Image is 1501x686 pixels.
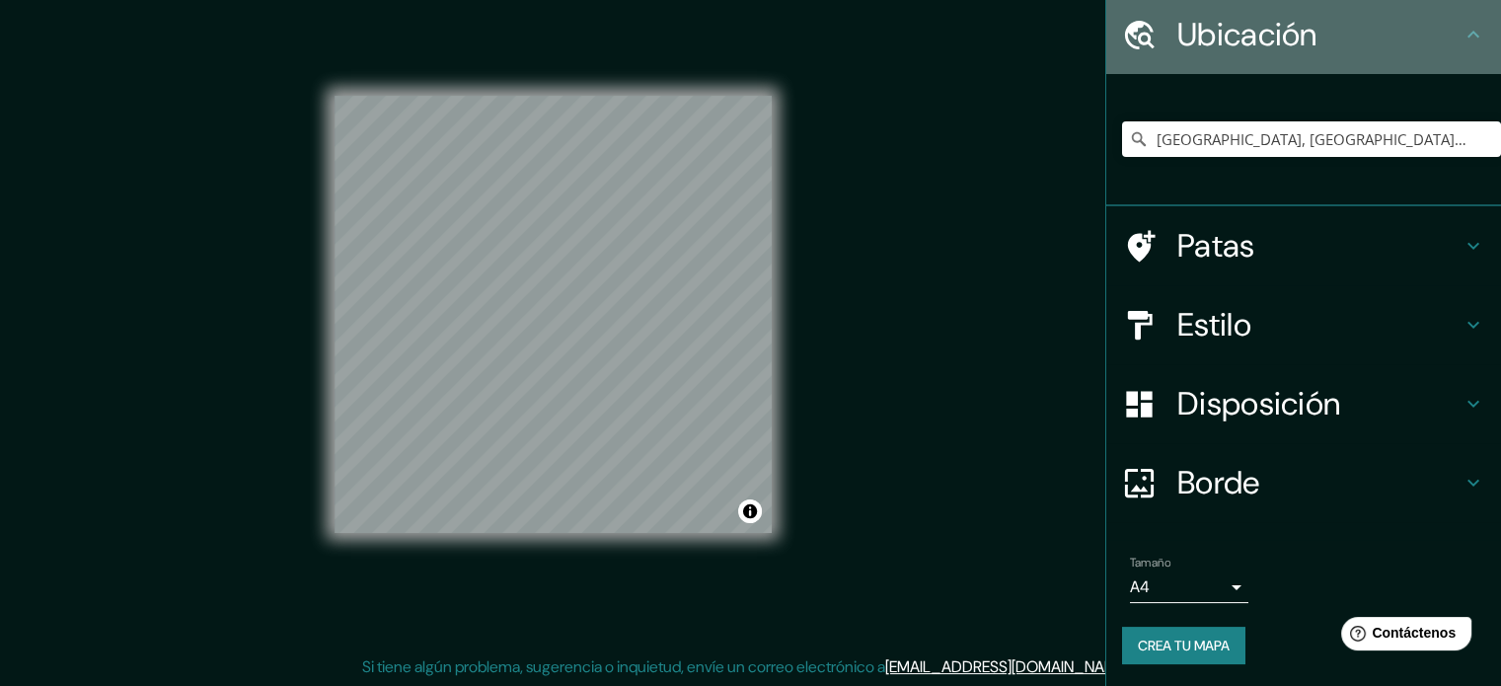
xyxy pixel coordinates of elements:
font: Tamaño [1130,555,1170,571]
div: A4 [1130,572,1248,603]
font: Estilo [1177,304,1251,345]
font: A4 [1130,576,1150,597]
div: Disposición [1106,364,1501,443]
input: Elige tu ciudad o zona [1122,121,1501,157]
font: Si tiene algún problema, sugerencia o inquietud, envíe un correo electrónico a [362,656,885,677]
a: [EMAIL_ADDRESS][DOMAIN_NAME] [885,656,1129,677]
canvas: Mapa [335,96,772,533]
button: Activar o desactivar atribución [738,499,762,523]
font: Patas [1177,225,1255,267]
iframe: Lanzador de widgets de ayuda [1325,609,1479,664]
button: Crea tu mapa [1122,627,1245,664]
div: Patas [1106,206,1501,285]
div: Borde [1106,443,1501,522]
div: Estilo [1106,285,1501,364]
font: Disposición [1177,383,1340,424]
font: Ubicación [1177,14,1317,55]
font: Crea tu mapa [1138,637,1230,654]
font: Borde [1177,462,1260,503]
